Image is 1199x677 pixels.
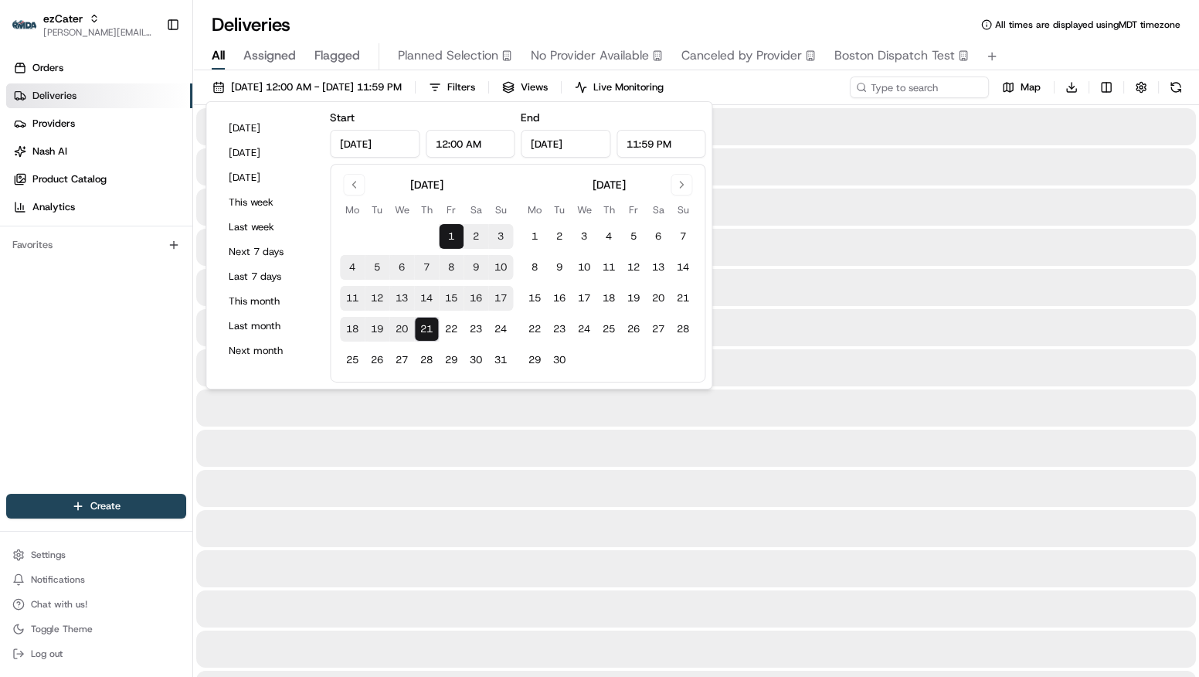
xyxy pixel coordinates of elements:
[365,348,389,373] button: 26
[222,291,314,312] button: This month
[6,6,160,43] button: ezCaterezCater[PERSON_NAME][EMAIL_ADDRESS][DOMAIN_NAME]
[447,80,475,94] span: Filters
[6,618,186,640] button: Toggle Theme
[340,202,365,218] th: Monday
[522,317,547,342] button: 22
[621,224,646,249] button: 5
[596,286,621,311] button: 18
[31,623,93,635] span: Toggle Theme
[621,202,646,218] th: Friday
[6,494,186,519] button: Create
[488,224,513,249] button: 3
[596,224,621,249] button: 4
[205,77,409,98] button: [DATE] 12:00 AM - [DATE] 11:59 PM
[365,202,389,218] th: Tuesday
[53,163,195,175] div: We're available if you need us!
[31,224,118,240] span: Knowledge Base
[6,569,186,590] button: Notifications
[547,317,572,342] button: 23
[32,61,63,75] span: Orders
[572,202,596,218] th: Wednesday
[572,224,596,249] button: 3
[6,233,186,257] div: Favorites
[389,202,414,218] th: Wednesday
[593,80,664,94] span: Live Monitoring
[389,317,414,342] button: 20
[488,202,513,218] th: Sunday
[32,89,76,103] span: Deliveries
[330,111,355,124] label: Start
[222,142,314,164] button: [DATE]
[231,80,402,94] span: [DATE] 12:00 AM - [DATE] 11:59 PM
[32,172,107,186] span: Product Catalog
[671,317,695,342] button: 28
[521,111,539,124] label: End
[671,174,692,196] button: Go to next month
[568,77,671,98] button: Live Monitoring
[439,224,464,249] button: 1
[243,46,296,65] span: Assigned
[495,77,555,98] button: Views
[222,315,314,337] button: Last month
[596,317,621,342] button: 25
[681,46,802,65] span: Canceled by Provider
[43,26,154,39] button: [PERSON_NAME][EMAIL_ADDRESS][DOMAIN_NAME]
[15,148,43,175] img: 1736555255976-a54dd68f-1ca7-489b-9aae-adbdc363a1c4
[6,167,192,192] a: Product Catalog
[547,202,572,218] th: Tuesday
[646,286,671,311] button: 20
[31,573,85,586] span: Notifications
[222,167,314,189] button: [DATE]
[40,100,255,116] input: Clear
[6,111,192,136] a: Providers
[464,224,488,249] button: 2
[6,139,192,164] a: Nash AI
[464,202,488,218] th: Saturday
[15,62,281,87] p: Welcome 👋
[646,224,671,249] button: 6
[43,11,83,26] button: ezCater
[365,286,389,311] button: 12
[414,317,439,342] button: 21
[850,77,989,98] input: Type to search
[340,317,365,342] button: 18
[389,348,414,373] button: 27
[414,255,439,280] button: 7
[414,202,439,218] th: Thursday
[596,202,621,218] th: Thursday
[365,255,389,280] button: 5
[521,80,548,94] span: Views
[6,56,192,80] a: Orders
[330,130,419,158] input: Date
[995,19,1180,31] span: All times are displayed using MDT timezone
[439,286,464,311] button: 15
[109,261,187,274] a: Powered byPylon
[522,202,547,218] th: Monday
[522,255,547,280] button: 8
[31,598,87,611] span: Chat with us!
[340,286,365,311] button: 11
[398,46,498,65] span: Planned Selection
[131,226,143,238] div: 💻
[414,286,439,311] button: 14
[522,286,547,311] button: 15
[154,262,187,274] span: Pylon
[621,317,646,342] button: 26
[593,177,626,192] div: [DATE]
[6,195,192,219] a: Analytics
[212,12,290,37] h1: Deliveries
[621,286,646,311] button: 19
[422,77,482,98] button: Filters
[32,145,67,158] span: Nash AI
[212,46,225,65] span: All
[146,224,248,240] span: API Documentation
[488,317,513,342] button: 24
[365,317,389,342] button: 19
[671,224,695,249] button: 7
[90,499,121,513] span: Create
[488,348,513,373] button: 31
[9,218,124,246] a: 📗Knowledge Base
[124,218,254,246] a: 💻API Documentation
[522,224,547,249] button: 1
